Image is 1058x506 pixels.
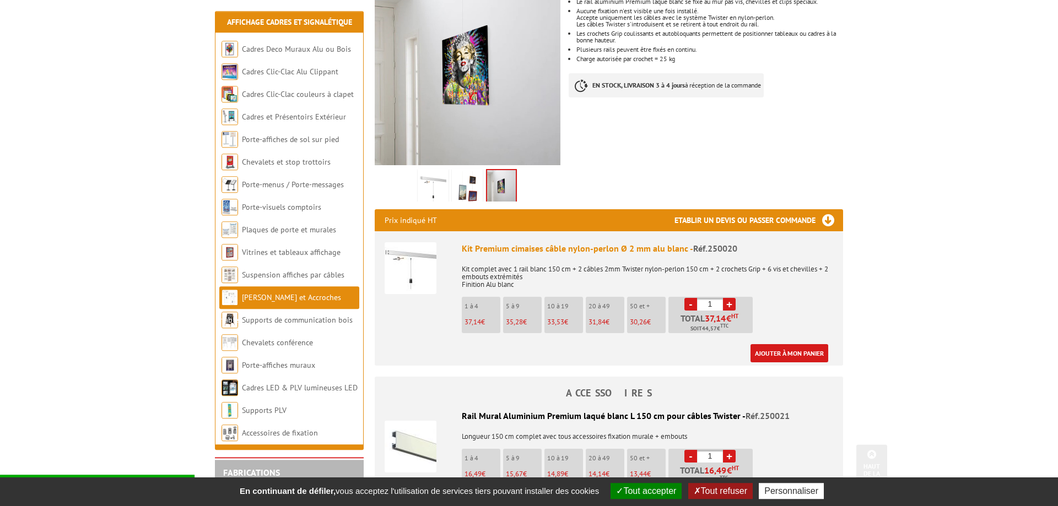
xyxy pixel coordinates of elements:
a: Cadres Clic-Clac Alu Clippant [242,67,338,77]
p: € [630,318,666,326]
p: 5 à 9 [506,302,542,310]
img: Cadres LED & PLV lumineuses LED [222,379,238,396]
p: Les câbles Twister s'introduisent et se retirent à tout endroit du rail. [576,21,843,28]
span: 44,57 [702,324,717,333]
span: 19.79 [702,476,716,485]
a: Cadres Deco Muraux Alu ou Bois [242,44,351,54]
a: + [723,298,736,311]
div: Kit Premium cimaises câble nylon-perlon Ø 2 mm alu blanc - [462,242,833,255]
strong: En continuant de défiler, [240,486,336,496]
p: € [506,470,542,478]
span: 16,49 [704,466,727,475]
a: Affichage Cadres et Signalétique [227,17,352,27]
img: Porte-affiches de sol sur pied [222,131,238,148]
p: 5 à 9 [506,454,542,462]
div: Rail Mural Aluminium Premium laqué blanc L 150 cm pour câbles Twister - [385,410,833,422]
a: Cadres Clic-Clac couleurs à clapet [242,89,354,99]
p: 10 à 19 [547,302,583,310]
span: 14,14 [589,469,606,478]
p: 10 à 19 [547,454,583,462]
a: + [723,450,736,463]
span: 14,89 [547,469,564,478]
img: Porte-menus / Porte-messages [222,176,238,193]
p: € [589,470,624,478]
p: à réception de la commande [569,73,764,97]
a: Porte-menus / Porte-messages [242,179,344,189]
a: - [684,450,697,463]
img: Cadres Clic-Clac couleurs à clapet [222,86,238,102]
p: Accepte uniquement les câbles avec le système Twister en nylon-perlon. [576,14,843,21]
img: Cadres et Présentoirs Extérieur [222,108,238,125]
p: € [630,470,666,478]
a: Porte-affiches muraux [242,360,315,370]
p: € [547,318,583,326]
a: Porte-visuels comptoirs [242,202,321,212]
h3: Etablir un devis ou passer commande [674,209,843,231]
span: 30,26 [630,317,647,327]
span: Soit € [690,476,728,485]
li: Les crochets Grip coulissants et autobloquants permettent de positionner tableaux ou cadres à la ... [576,30,843,43]
sup: HT [732,464,739,472]
strong: EN STOCK, LIVRAISON 3 à 4 jours [592,81,685,89]
img: cimaises_250020.jpg [420,171,446,205]
p: Prix indiqué HT [385,209,437,231]
img: Kit Premium cimaises câble nylon-perlon Ø 2 mm alu blanc [385,242,436,294]
a: - [684,298,697,311]
a: Suspension affiches par câbles [242,270,344,280]
p: 20 à 49 [589,454,624,462]
a: Porte-affiches de sol sur pied [242,134,339,144]
sup: TTC [720,323,728,329]
p: € [506,318,542,326]
a: Vitrines et tableaux affichage [242,247,341,257]
img: Chevalets conférence [222,334,238,351]
a: Supports de communication bois [242,315,353,325]
h4: ACCESSOIRES [375,388,843,399]
p: Total [671,314,753,333]
button: Personnaliser (fenêtre modale) [759,483,824,499]
img: Cimaises et Accroches tableaux [222,289,238,306]
span: 15,67 [506,469,523,478]
a: Accessoires de fixation [242,428,318,438]
p: 1 à 4 [465,302,500,310]
a: Cadres LED & PLV lumineuses LED [242,383,358,393]
img: Porte-visuels comptoirs [222,199,238,215]
img: Rail Mural Aluminium Premium laqué blanc L 150 cm pour câbles Twister [385,421,436,472]
a: Ajouter à mon panier [751,344,828,362]
span: vous acceptez l'utilisation de services tiers pouvant installer des cookies [234,486,604,496]
span: 37,14 [705,314,726,323]
span: 33,53 [547,317,564,327]
p: 20 à 49 [589,302,624,310]
img: Accessoires de fixation [222,425,238,441]
span: 35,28 [506,317,523,327]
span: 16,49 [465,469,482,478]
img: rail_cimaise_horizontal_fixation_installation_cadre_decoration_tableau_vernissage_exposition_affi... [487,170,516,204]
a: Chevalets conférence [242,338,313,347]
span: Réf.250021 [746,410,790,421]
img: 250020_kit_premium_cimaises_cable.jpg [454,171,481,205]
p: 1 à 4 [465,454,500,462]
p: € [547,470,583,478]
img: Chevalets et stop trottoirs [222,154,238,170]
p: 50 et + [630,454,666,462]
p: € [589,318,624,326]
img: Suspension affiches par câbles [222,266,238,283]
img: Cadres Deco Muraux Alu ou Bois [222,41,238,57]
img: Porte-affiches muraux [222,357,238,373]
img: Plaques de porte et murales [222,221,238,238]
p: 50 et + [630,302,666,310]
button: Tout accepter [611,483,682,499]
img: Supports PLV [222,402,238,418]
a: FABRICATIONS"Sur Mesure" [223,467,280,488]
span: 13,44 [630,469,647,478]
img: Cadres Clic-Clac Alu Clippant [222,63,238,80]
a: Haut de la page [856,444,887,489]
a: Chevalets et stop trottoirs [242,157,331,167]
p: Aucune fixation n'est visible une fois installé. [576,8,843,14]
a: [PERSON_NAME] et Accroches tableaux [222,292,341,325]
a: Plaques de porte et murales [242,225,336,235]
sup: HT [731,312,738,320]
p: Total [671,466,753,485]
a: Cadres et Présentoirs Extérieur [242,112,346,122]
img: Vitrines et tableaux affichage [222,244,238,260]
a: Supports PLV [242,405,287,415]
